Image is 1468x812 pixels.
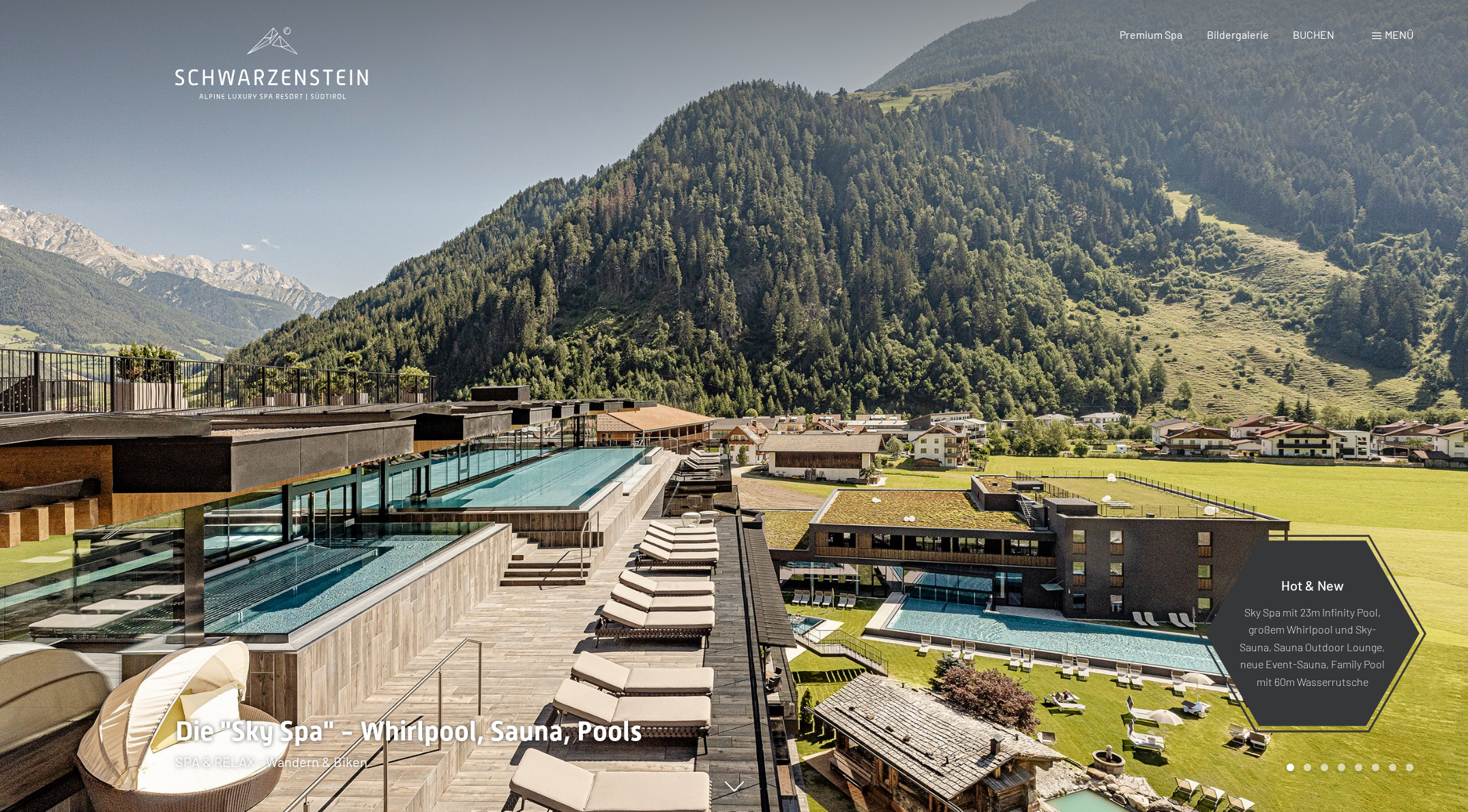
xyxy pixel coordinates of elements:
[1293,28,1334,41] a: BUCHEN
[1304,764,1311,771] div: Carousel Page 2
[1282,764,1413,771] div: Carousel Pagination
[1287,764,1294,771] div: Carousel Page 1 (Current Slide)
[1321,764,1328,771] div: Carousel Page 3
[1338,764,1345,771] div: Carousel Page 4
[1355,764,1362,771] div: Carousel Page 5
[1385,28,1413,41] span: Menü
[1207,28,1269,41] a: Bildergalerie
[1406,764,1413,771] div: Carousel Page 8
[1204,540,1420,727] a: Hot & New Sky Spa mit 23m Infinity Pool, großem Whirlpool und Sky-Sauna, Sauna Outdoor Lounge, ne...
[1238,603,1386,690] p: Sky Spa mit 23m Infinity Pool, großem Whirlpool und Sky-Sauna, Sauna Outdoor Lounge, neue Event-S...
[1389,764,1396,771] div: Carousel Page 7
[1281,576,1344,593] span: Hot & New
[1372,764,1379,771] div: Carousel Page 6
[1120,28,1182,41] a: Premium Spa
